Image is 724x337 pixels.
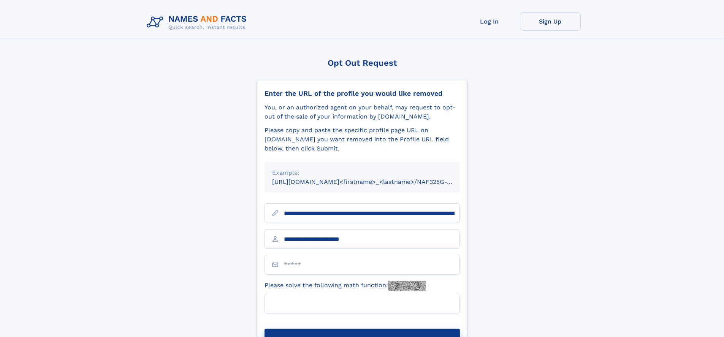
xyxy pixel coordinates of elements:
[272,168,452,177] div: Example:
[265,126,460,153] div: Please copy and paste the specific profile page URL on [DOMAIN_NAME] you want removed into the Pr...
[265,89,460,98] div: Enter the URL of the profile you would like removed
[520,12,581,31] a: Sign Up
[272,178,474,185] small: [URL][DOMAIN_NAME]<firstname>_<lastname>/NAF325G-xxxxxxxx
[257,58,468,68] div: Opt Out Request
[144,12,253,33] img: Logo Names and Facts
[265,103,460,121] div: You, or an authorized agent on your behalf, may request to opt-out of the sale of your informatio...
[265,281,426,291] label: Please solve the following math function:
[459,12,520,31] a: Log In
